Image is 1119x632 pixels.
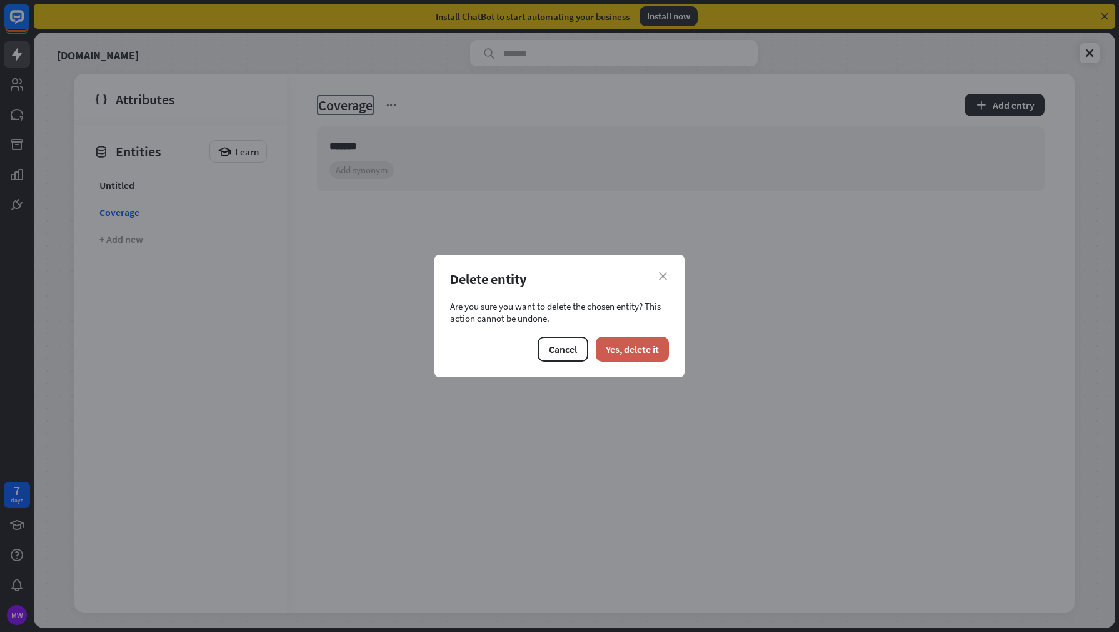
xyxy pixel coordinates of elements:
[450,270,669,288] div: Delete entity
[538,337,588,362] button: Cancel
[659,272,667,280] i: close
[450,300,669,324] div: Are you sure you want to delete the chosen entity? This action cannot be undone.
[10,5,48,43] button: Open LiveChat chat widget
[596,337,669,362] button: Yes, delete it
